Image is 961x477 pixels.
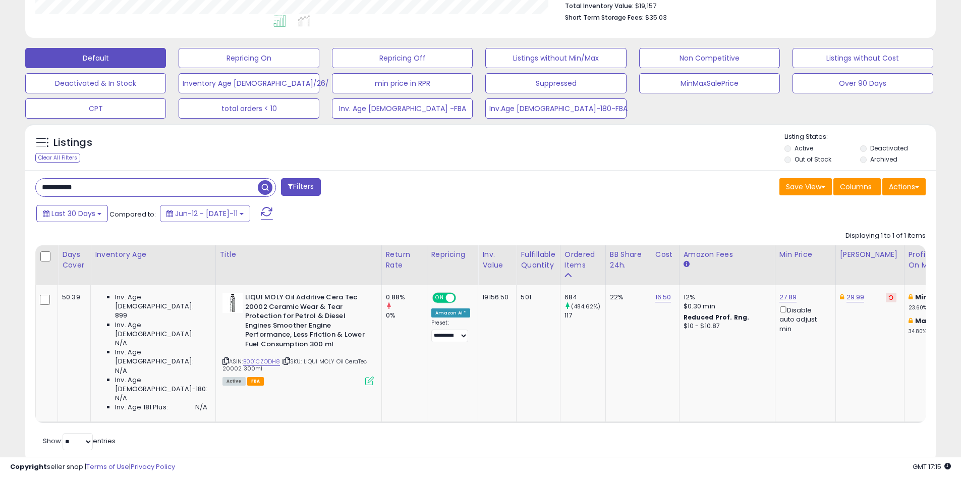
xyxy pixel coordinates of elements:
span: Compared to: [109,209,156,219]
button: Repricing Off [332,48,473,68]
span: OFF [454,294,470,302]
button: Non Competitive [639,48,780,68]
span: | SKU: LIQUI MOLY Oil CeraTec 20002 300ml [222,357,367,373]
small: Amazon Fees. [684,260,690,269]
div: Cost [655,249,675,260]
button: Inventory Age [DEMOGRAPHIC_DATA]/26/ [179,73,319,93]
div: 12% [684,293,767,302]
i: This overrides the store level max markup for this listing [909,317,913,324]
b: Total Inventory Value: [565,2,634,10]
span: Show: entries [43,436,116,446]
span: N/A [115,394,127,403]
span: All listings currently available for purchase on Amazon [222,377,246,386]
i: This overrides the store level min markup for this listing [909,294,913,300]
div: 0.88% [386,293,427,302]
span: 899 [115,311,127,320]
div: Amazon AI * [431,308,471,317]
a: Terms of Use [86,462,129,471]
strong: Copyright [10,462,47,471]
span: Inv. Age [DEMOGRAPHIC_DATA]: [115,293,207,311]
button: Listings without Min/Max [485,48,626,68]
div: ASIN: [222,293,374,384]
button: Deactivated & In Stock [25,73,166,93]
label: Archived [870,155,897,164]
p: Listing States: [784,132,936,142]
span: N/A [115,366,127,376]
button: total orders < 10 [179,98,319,119]
span: Columns [840,182,872,192]
button: MinMaxSalePrice [639,73,780,93]
div: Inv. value [482,249,512,271]
button: Default [25,48,166,68]
button: Actions [882,178,926,195]
button: Inv.Age [DEMOGRAPHIC_DATA]-180-FBA [485,98,626,119]
span: ON [433,294,446,302]
div: Fulfillable Quantity [521,249,555,271]
span: 2025-08-11 17:15 GMT [913,462,951,471]
button: Listings without Cost [793,48,933,68]
button: Suppressed [485,73,626,93]
div: 117 [564,311,605,320]
span: N/A [195,403,207,412]
button: Over 90 Days [793,73,933,93]
button: Last 30 Days [36,205,108,222]
span: $35.03 [645,13,667,22]
div: $10 - $10.87 [684,322,767,331]
a: 29.99 [846,292,865,302]
a: 27.89 [779,292,797,302]
div: Ordered Items [564,249,601,271]
label: Active [795,144,813,152]
a: B001CZODH8 [243,357,280,366]
div: Inventory Age [95,249,211,260]
b: LIQUI MOLY Oil Additive Cera Tec 20002 Ceramic Wear & Tear Protection for Petrol & Diesel Engines... [245,293,368,351]
div: BB Share 24h. [610,249,647,271]
span: Inv. Age [DEMOGRAPHIC_DATA]: [115,348,207,366]
div: 50.39 [62,293,83,302]
button: Inv. Age [DEMOGRAPHIC_DATA] -FBA [332,98,473,119]
div: seller snap | | [10,462,175,472]
div: Title [220,249,377,260]
div: Return Rate [386,249,423,271]
div: 684 [564,293,605,302]
span: FBA [247,377,264,386]
small: (484.62%) [571,302,600,310]
button: Save View [779,178,832,195]
div: 19156.50 [482,293,508,302]
div: 501 [521,293,552,302]
div: 22% [610,293,643,302]
b: Short Term Storage Fees: [565,13,644,22]
label: Out of Stock [795,155,831,164]
button: CPT [25,98,166,119]
b: Reduced Prof. Rng. [684,313,750,322]
button: Jun-12 - [DATE]-11 [160,205,250,222]
span: Jun-12 - [DATE]-11 [175,208,238,219]
span: Inv. Age 181 Plus: [115,403,168,412]
div: 0% [386,311,427,320]
button: Repricing On [179,48,319,68]
div: Disable auto adjust min [779,304,828,334]
div: Displaying 1 to 1 of 1 items [845,231,926,241]
div: Amazon Fees [684,249,771,260]
span: Last 30 Days [51,208,95,219]
button: Columns [833,178,881,195]
span: Inv. Age [DEMOGRAPHIC_DATA]: [115,321,207,339]
label: Deactivated [870,144,908,152]
div: Days Cover [62,249,86,271]
div: [PERSON_NAME] [840,249,900,260]
button: min price in RPR [332,73,473,93]
span: Inv. Age [DEMOGRAPHIC_DATA]-180: [115,376,207,394]
div: Clear All Filters [35,153,80,163]
a: 16.50 [655,292,671,302]
button: Filters [281,178,320,196]
img: 311w8nUBq7L._SL40_.jpg [222,293,243,313]
span: N/A [115,339,127,348]
b: Min: [915,292,930,302]
div: Preset: [431,320,471,342]
h5: Listings [53,136,92,150]
a: Privacy Policy [131,462,175,471]
div: Min Price [779,249,831,260]
div: Repricing [431,249,474,260]
b: Max: [915,316,933,326]
div: $0.30 min [684,302,767,311]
